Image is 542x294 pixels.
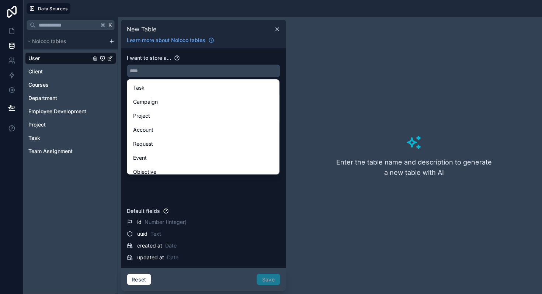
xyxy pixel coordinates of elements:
button: Reset [127,274,151,286]
span: Text [150,230,161,238]
span: created at [137,242,162,249]
span: K [108,23,113,28]
h3: Enter the table name and description to generate a new table with AI [336,157,492,178]
span: Date [165,242,177,249]
span: Request [133,139,153,148]
span: Number (Integer) [145,218,187,226]
span: Learn more about Noloco tables [127,37,205,44]
span: New Table [127,25,156,34]
span: Event [133,153,147,162]
span: Default fields [127,208,160,214]
span: uuid [137,230,147,238]
span: id [137,218,142,226]
span: Campaign [133,97,158,106]
span: Account [133,125,153,134]
span: I want to store a... [127,55,171,61]
span: Objective [133,167,156,176]
a: Learn more about Noloco tables [124,37,217,44]
span: Date [167,254,178,261]
span: Data Sources [38,6,68,11]
span: updated at [137,254,164,261]
span: Task [133,83,145,92]
button: Data Sources [27,3,70,14]
span: Project [133,111,150,120]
